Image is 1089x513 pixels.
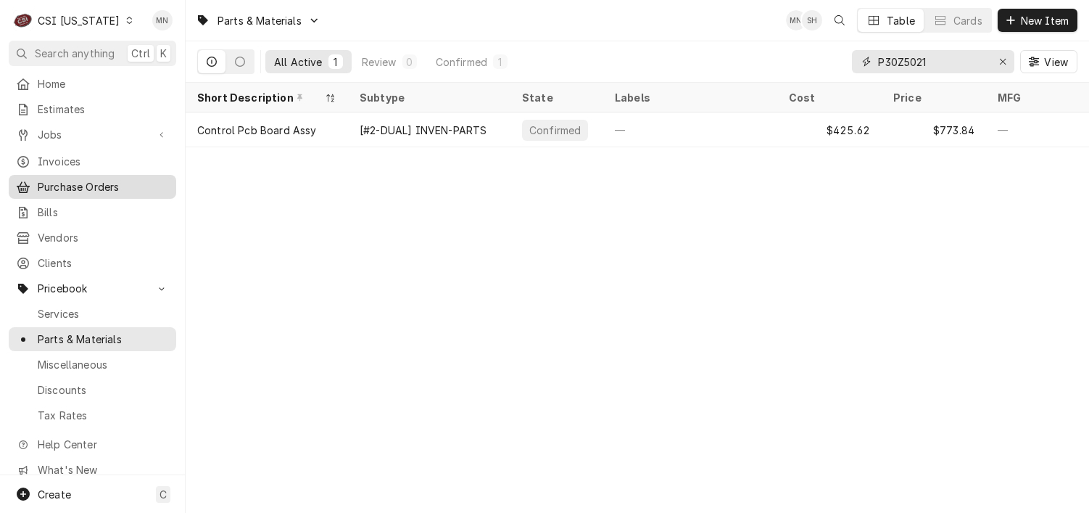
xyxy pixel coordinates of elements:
div: State [522,90,589,105]
div: Short Description [197,90,322,105]
div: 0 [405,54,414,70]
div: Sydney Hankins's Avatar [802,10,822,30]
span: Discounts [38,382,169,398]
a: Tax Rates [9,403,176,427]
span: Purchase Orders [38,179,169,194]
a: Go to Parts & Materials [190,9,326,33]
div: SH [802,10,822,30]
div: CSI [US_STATE] [38,13,120,28]
a: Go to Help Center [9,432,176,456]
a: Estimates [9,97,176,121]
span: Bills [38,205,169,220]
div: MN [152,10,173,30]
span: Miscellaneous [38,357,169,372]
span: Invoices [38,154,169,169]
div: Confirmed [436,54,487,70]
span: New Item [1018,13,1072,28]
button: Erase input [991,50,1014,73]
div: 1 [331,54,340,70]
div: Cost [789,90,867,105]
a: Bills [9,200,176,224]
span: Clients [38,255,169,271]
div: $773.84 [882,112,986,147]
button: View [1020,50,1077,73]
span: Search anything [35,46,115,61]
a: Miscellaneous [9,353,176,377]
div: [#2-DUAL] INVEN-PARTS [360,123,486,138]
a: Clients [9,251,176,275]
div: Price [893,90,972,105]
a: Vendors [9,226,176,250]
a: Go to What's New [9,458,176,482]
div: Labels [615,90,766,105]
div: Review [362,54,397,70]
div: Melissa Nehls's Avatar [152,10,173,30]
a: Discounts [9,378,176,402]
a: Invoices [9,149,176,173]
div: Control Pcb Board Assy [197,123,317,138]
div: CSI Kentucky's Avatar [13,10,33,30]
div: C [13,10,33,30]
span: Estimates [38,102,169,117]
a: Go to Pricebook [9,276,176,300]
span: What's New [38,462,167,477]
span: Jobs [38,127,147,142]
a: Go to Jobs [9,123,176,147]
span: Home [38,76,169,91]
span: Parts & Materials [38,332,169,347]
a: Home [9,72,176,96]
div: All Active [274,54,323,70]
div: 1 [496,54,505,70]
div: Confirmed [528,123,582,138]
div: Subtype [360,90,496,105]
input: Keyword search [878,50,987,73]
span: View [1041,54,1071,70]
div: MFG [998,90,1076,105]
span: Tax Rates [38,408,169,423]
a: Services [9,302,176,326]
div: Table [887,13,915,28]
a: Purchase Orders [9,175,176,199]
button: New Item [998,9,1077,32]
button: Open search [828,9,851,32]
span: Pricebook [38,281,147,296]
button: Search anythingCtrlK [9,41,176,66]
span: K [160,46,167,61]
span: Help Center [38,437,167,452]
span: Vendors [38,230,169,245]
span: Services [38,306,169,321]
div: Melissa Nehls's Avatar [786,10,806,30]
span: Ctrl [131,46,150,61]
span: Parts & Materials [218,13,302,28]
div: — [603,112,777,147]
div: Cards [953,13,982,28]
div: $425.62 [777,112,882,147]
a: Parts & Materials [9,327,176,351]
span: C [160,487,167,502]
span: Create [38,488,71,501]
div: MN [786,10,806,30]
